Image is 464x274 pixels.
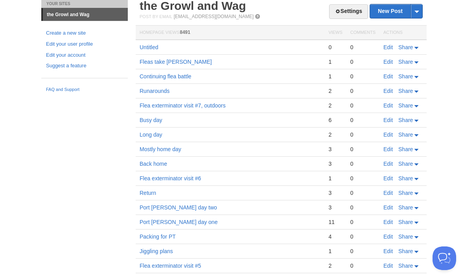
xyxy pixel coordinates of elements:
[140,59,212,65] a: Fleas take [PERSON_NAME]
[398,59,413,65] span: Share
[328,73,342,80] div: 1
[350,160,376,167] div: 0
[328,233,342,240] div: 4
[383,248,393,254] a: Edit
[140,14,172,19] span: Post by Email
[350,58,376,65] div: 0
[383,204,393,211] a: Edit
[383,44,393,50] a: Edit
[383,219,393,225] a: Edit
[383,59,393,65] a: Edit
[140,88,169,94] a: Runarounds
[398,161,413,167] span: Share
[328,248,342,255] div: 1
[140,73,191,80] a: Continuing flea battle
[328,117,342,124] div: 6
[383,190,393,196] a: Edit
[350,73,376,80] div: 0
[398,117,413,123] span: Share
[370,4,422,18] a: New Post
[383,146,393,152] a: Edit
[328,146,342,153] div: 3
[328,87,342,94] div: 2
[328,218,342,226] div: 11
[324,26,346,40] th: Views
[383,263,393,269] a: Edit
[383,73,393,80] a: Edit
[46,86,123,93] a: FAQ and Support
[350,146,376,153] div: 0
[350,218,376,226] div: 0
[329,4,368,19] a: Settings
[398,263,413,269] span: Share
[350,102,376,109] div: 0
[433,246,456,270] iframe: Help Scout Beacon - Open
[350,44,376,51] div: 0
[383,175,393,181] a: Edit
[328,44,342,51] div: 0
[46,51,123,59] a: Edit your account
[328,160,342,167] div: 3
[140,219,217,225] a: Port [PERSON_NAME] day one
[398,131,413,138] span: Share
[398,88,413,94] span: Share
[140,44,158,50] a: Untitled
[398,233,413,240] span: Share
[140,102,226,109] a: Flea exterminator visit #7, outdoors
[140,204,217,211] a: Port [PERSON_NAME] day two
[46,29,123,37] a: Create a new site
[350,175,376,182] div: 0
[328,131,342,138] div: 2
[350,262,376,269] div: 0
[328,189,342,196] div: 3
[328,175,342,182] div: 1
[398,219,413,225] span: Share
[140,161,167,167] a: Back home
[140,146,181,152] a: Mostly home day
[350,87,376,94] div: 0
[43,8,128,21] a: the Growl and Wag
[383,102,393,109] a: Edit
[383,88,393,94] a: Edit
[398,146,413,152] span: Share
[383,131,393,138] a: Edit
[350,233,376,240] div: 0
[383,233,393,240] a: Edit
[136,26,324,40] th: Homepage Views
[379,26,427,40] th: Actions
[350,131,376,138] div: 0
[398,175,413,181] span: Share
[140,248,173,254] a: Jiggling plans
[174,14,254,19] a: [EMAIL_ADDRESS][DOMAIN_NAME]
[328,102,342,109] div: 2
[346,26,379,40] th: Comments
[350,117,376,124] div: 0
[398,204,413,211] span: Share
[328,58,342,65] div: 1
[398,248,413,254] span: Share
[398,102,413,109] span: Share
[140,131,162,138] a: Long day
[350,189,376,196] div: 0
[140,117,162,123] a: Busy day
[398,73,413,80] span: Share
[328,262,342,269] div: 2
[383,117,393,123] a: Edit
[350,204,376,211] div: 0
[350,248,376,255] div: 0
[180,30,190,35] span: 8491
[140,233,176,240] a: Packing for PT
[140,175,201,181] a: Flea exterminator visit #6
[383,161,393,167] a: Edit
[398,190,413,196] span: Share
[46,62,123,70] a: Suggest a feature
[46,40,123,48] a: Edit your user profile
[398,44,413,50] span: Share
[140,263,201,269] a: Flea exterminator visit #5
[328,204,342,211] div: 3
[140,190,156,196] a: Return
